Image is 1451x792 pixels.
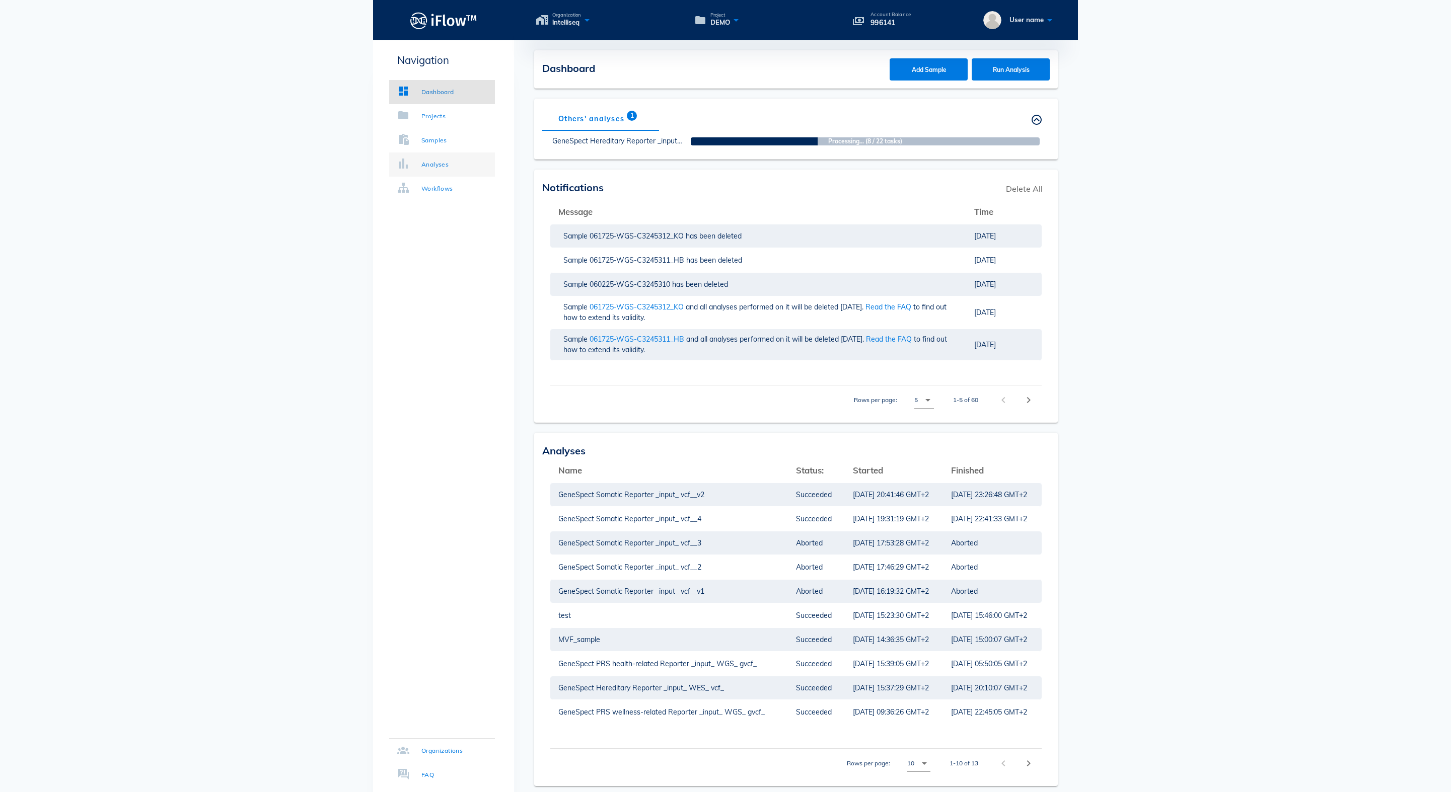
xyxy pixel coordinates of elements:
[1009,16,1044,24] span: User name
[550,200,966,224] th: Message
[943,531,1042,555] td: Aborted
[870,17,911,28] p: 996141
[943,458,1042,483] th: Finished: Not sorted. Activate to sort ascending.
[914,395,918,405] div: 5
[788,483,844,507] td: Succeeded
[953,395,978,405] div: 1-5 of 60
[845,483,944,507] td: [DATE] 20:41:46 GMT+2
[974,206,993,217] span: Time
[550,507,788,531] td: GeneSpect Somatic Reporter _input_ vcf__4
[686,335,866,344] span: and all analyses performed on it will be deleted [DATE].
[907,755,930,771] div: 10Rows per page:
[845,652,944,676] td: [DATE] 15:39:05 GMT+2
[590,231,686,241] span: 061725-WGS-C3245312_KO
[672,280,730,289] span: has been deleted
[907,759,914,768] div: 10
[845,603,944,627] td: [DATE] 15:23:30 GMT+2
[421,770,434,780] div: FAQ
[686,231,744,241] span: has been deleted
[796,465,824,476] span: Status:
[563,280,590,289] span: Sample
[845,458,944,483] th: Started: Not sorted. Activate to sort ascending.
[558,206,593,217] span: Message
[788,676,844,700] td: Succeeded
[845,700,944,724] td: [DATE] 09:36:26 GMT+2
[854,385,934,415] div: Rows per page:
[845,555,944,579] td: [DATE] 17:46:29 GMT+2
[421,111,446,121] div: Projects
[943,483,1042,507] td: [DATE] 23:26:48 GMT+2
[542,444,586,457] span: Analyses
[943,627,1042,652] td: [DATE] 15:00:07 GMT+2
[542,62,595,74] span: Dashboard
[542,181,604,194] span: Notifications
[845,507,944,531] td: [DATE] 19:31:19 GMT+2
[974,231,996,241] span: [DATE]
[627,111,637,121] span: Badge
[890,58,968,81] button: Add Sample
[951,465,984,476] span: Finished
[421,746,463,756] div: Organizations
[974,280,996,289] span: [DATE]
[866,335,912,344] a: Read the FAQ
[1023,394,1035,406] i: chevron_right
[550,627,788,652] td: MVF_sample
[710,18,730,28] span: DEMO
[563,335,590,344] span: Sample
[788,507,844,531] td: Succeeded
[421,87,454,97] div: Dashboard
[1020,754,1038,772] button: Next page
[943,676,1042,700] td: [DATE] 20:10:07 GMT+2
[847,749,930,778] div: Rows per page:
[389,52,495,68] p: Navigation
[542,107,640,131] div: Others' analyses
[788,627,844,652] td: Succeeded
[982,66,1040,73] span: Run Analysis
[563,302,590,311] span: Sample
[552,136,725,145] a: GeneSpect Hereditary Reporter _input_ WES_ fastq_
[590,256,686,265] span: 061725-WGS-C3245311_HB
[845,579,944,603] td: [DATE] 16:19:32 GMT+2
[853,465,883,476] span: Started
[421,184,453,194] div: Workflows
[974,340,996,349] span: [DATE]
[972,58,1050,81] button: Run Analysis
[943,507,1042,531] td: [DATE] 22:41:33 GMT+2
[373,9,514,32] a: Logo
[421,160,449,170] div: Analyses
[788,579,844,603] td: Aborted
[563,231,590,241] span: Sample
[974,256,996,265] span: [DATE]
[950,759,978,768] div: 1-10 of 13
[943,603,1042,627] td: [DATE] 15:46:00 GMT+2
[421,135,447,145] div: Samples
[725,137,1004,146] strong: Processing... (8 / 22 tasks)
[914,392,934,408] div: 5Rows per page:
[550,458,788,483] th: Name: Not sorted. Activate to sort ascending.
[900,66,958,73] span: Add Sample
[1023,757,1035,769] i: chevron_right
[918,757,930,769] i: arrow_drop_down
[788,700,844,724] td: Succeeded
[788,652,844,676] td: Succeeded
[943,700,1042,724] td: [DATE] 22:45:05 GMT+2
[550,676,788,700] td: GeneSpect Hereditary Reporter _input_ WES_ vcf_
[552,18,581,28] span: intelliseq
[845,676,944,700] td: [DATE] 15:37:29 GMT+2
[788,603,844,627] td: Succeeded
[845,627,944,652] td: [DATE] 14:36:35 GMT+2
[845,531,944,555] td: [DATE] 17:53:28 GMT+2
[1001,178,1048,200] span: Delete All
[590,302,686,311] span: 061725-WGS-C3245312_KO
[943,652,1042,676] td: [DATE] 05:50:05 GMT+2
[563,256,590,265] span: Sample
[943,555,1042,579] td: Aborted
[550,579,788,603] td: GeneSpect Somatic Reporter _input_ vcf__v1
[865,302,911,311] a: Read the FAQ
[590,280,672,289] span: 060225-WGS-C3245310
[686,302,865,311] span: and all analyses performed on it will be deleted [DATE].
[590,335,686,344] span: 061725-WGS-C3245311_HB
[550,603,788,627] td: test
[550,700,788,724] td: GeneSpect PRS wellness-related Reporter _input_ WGS_ gvcf_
